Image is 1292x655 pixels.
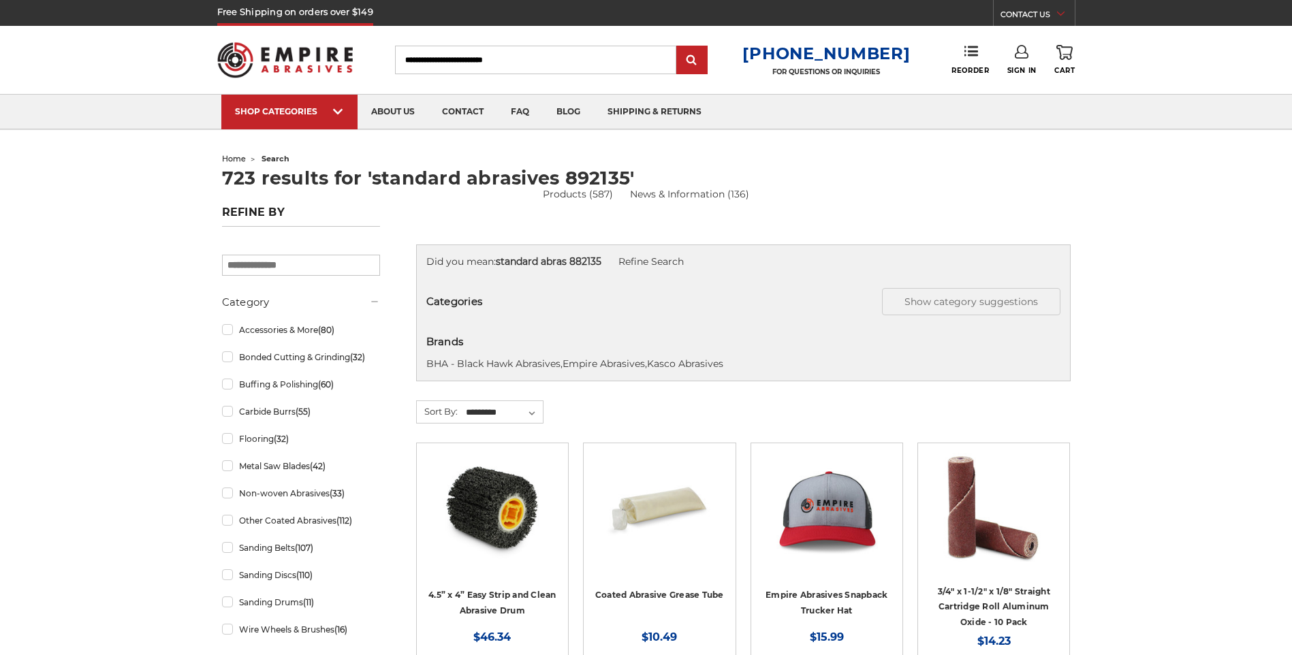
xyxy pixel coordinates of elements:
[217,33,353,86] img: Empire Abrasives
[222,509,380,532] a: Other Coated Abrasives(112)
[296,570,313,580] span: (110)
[222,590,380,614] a: Sanding Drums(11)
[496,255,601,268] strong: standard abras 882135
[938,586,1050,627] a: 3/4" x 1-1/2" x 1/8" Straight Cartridge Roll Aluminum Oxide - 10 Pack
[1054,45,1075,75] a: Cart
[330,488,345,498] span: (33)
[222,206,380,227] h5: Refine by
[1000,7,1075,26] a: CONTACT US
[426,334,1060,371] div: , ,
[618,255,684,268] a: Refine Search
[222,372,380,396] a: Buffing & Polishing(60)
[543,187,613,202] a: Products (587)
[951,66,989,75] span: Reorder
[350,352,365,362] span: (32)
[951,45,989,74] a: Reorder
[334,624,347,635] span: (16)
[222,454,380,478] a: Metal Saw Blades(42)
[426,334,1060,350] h5: Brands
[939,453,1048,562] img: Cartridge Roll 3/4" x 1-1/2" x 1/8" Straight
[222,400,380,424] a: Carbide Burrs(55)
[222,169,1071,187] h1: 723 results for 'standard abrasives 892135'
[563,357,645,370] a: Empire Abrasives
[630,187,749,202] a: News & Information (136)
[473,630,511,643] span: $46.34
[235,106,344,116] div: SHOP CATEGORIES
[438,453,547,562] img: 4.5 inch x 4 inch paint stripping drum
[222,618,380,641] a: Wire Wheels & Brushes(16)
[222,294,380,310] h5: Category
[464,402,543,423] select: Sort By:
[428,95,497,129] a: contact
[594,95,715,129] a: shipping & returns
[296,406,311,417] span: (55)
[678,47,706,74] input: Submit
[1054,66,1075,75] span: Cart
[882,288,1060,315] button: Show category suggestions
[977,635,1011,648] span: $14.23
[647,357,723,370] a: Kasco Abrasives
[928,453,1060,585] a: Cartridge Roll 3/4" x 1-1/2" x 1/8" Straight
[358,95,428,129] a: about us
[303,597,314,607] span: (11)
[497,95,543,129] a: faq
[318,325,334,335] span: (80)
[772,453,881,562] img: Empire Abrasives Snapback Trucker Hat
[222,427,380,451] a: Flooring(32)
[222,345,380,369] a: Bonded Cutting & Grinding(32)
[222,318,380,342] a: Accessories & More(80)
[766,590,887,616] a: Empire Abrasives Snapback Trucker Hat
[310,461,326,471] span: (42)
[605,453,714,562] img: Coated Abrasive Grease Tube
[222,563,380,587] a: Sanding Discs(110)
[336,515,352,526] span: (112)
[426,453,558,585] a: 4.5 inch x 4 inch paint stripping drum
[810,630,844,643] span: $15.99
[222,536,380,560] a: Sanding Belts(107)
[222,154,246,163] a: home
[593,453,725,585] a: Coated Abrasive Grease Tube
[426,255,1060,269] div: Did you mean:
[426,357,561,370] a: BHA - Black Hawk Abrasives
[295,543,313,553] span: (107)
[642,630,677,643] span: $10.49
[222,481,380,505] a: Non-woven Abrasives(33)
[417,401,458,421] label: Sort By:
[761,453,893,585] a: Empire Abrasives Snapback Trucker Hat
[543,95,594,129] a: blog
[1007,66,1037,75] span: Sign In
[595,590,724,600] a: Coated Abrasive Grease Tube
[426,288,1060,315] h5: Categories
[742,67,910,76] p: FOR QUESTIONS OR INQUIRIES
[262,154,289,163] span: search
[274,434,289,444] span: (32)
[318,379,334,389] span: (60)
[428,590,556,616] a: 4.5” x 4” Easy Strip and Clean Abrasive Drum
[742,44,910,63] a: [PHONE_NUMBER]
